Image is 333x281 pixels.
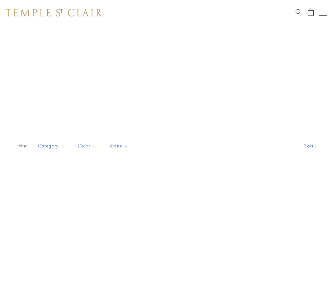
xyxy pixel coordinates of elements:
[33,139,70,153] button: Category
[290,136,333,156] button: Show sort by
[6,9,102,16] img: Temple St. Clair
[73,139,101,153] button: Color
[35,142,70,150] span: Category
[105,139,133,153] button: Stone
[308,9,314,16] a: Open Shopping Bag
[296,9,302,16] a: Search
[319,9,327,16] button: Open navigation
[106,142,133,150] span: Stone
[75,142,101,150] span: Color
